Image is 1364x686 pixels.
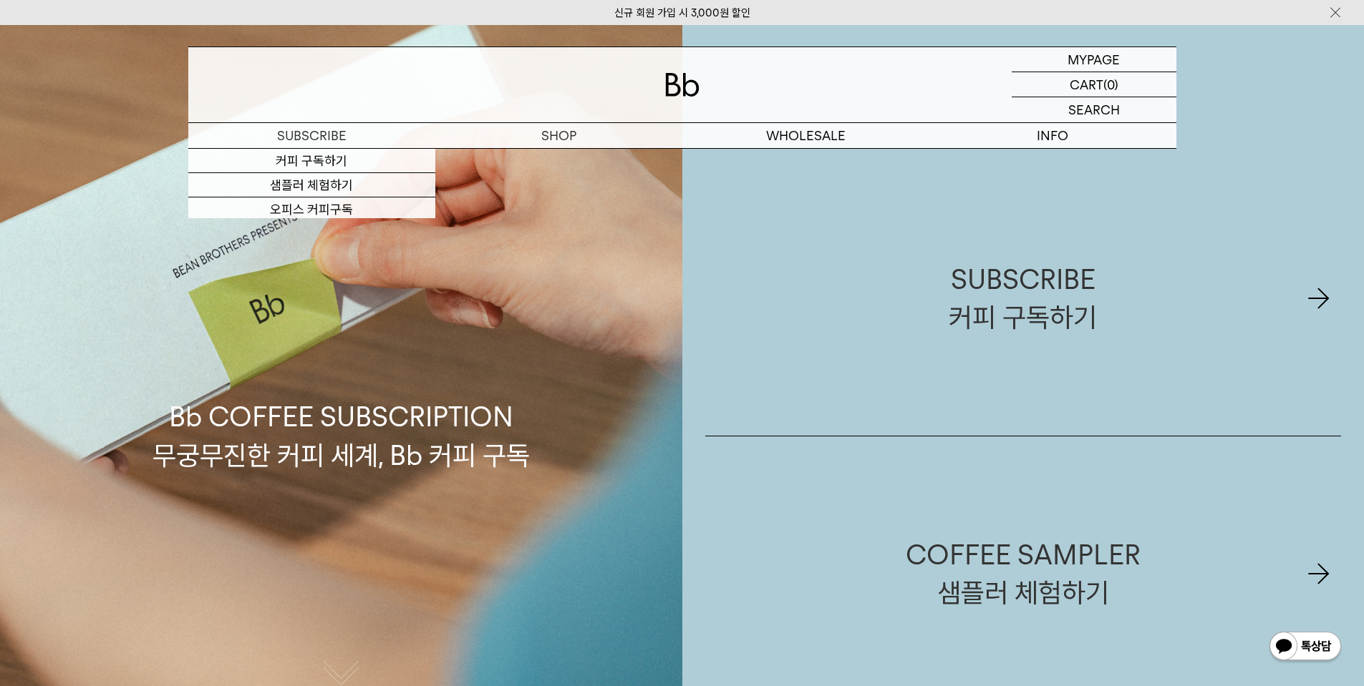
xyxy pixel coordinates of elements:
a: 신규 회원 가입 시 3,000원 할인 [614,6,750,19]
p: WHOLESALE [682,123,929,148]
p: (0) [1103,72,1118,97]
div: COFFEE SAMPLER 샘플러 체험하기 [906,536,1141,612]
a: SUBSCRIBE [188,123,435,148]
p: MYPAGE [1068,47,1120,72]
p: INFO [929,123,1176,148]
img: 로고 [665,73,700,97]
a: SHOP [435,123,682,148]
a: CART (0) [1012,72,1176,97]
img: 카카오톡 채널 1:1 채팅 버튼 [1268,630,1343,665]
a: MYPAGE [1012,47,1176,72]
div: SUBSCRIBE 커피 구독하기 [949,260,1097,336]
a: 커피 구독하기 [188,149,435,173]
a: SUBSCRIBE커피 구독하기 [705,161,1342,436]
p: SEARCH [1068,97,1120,122]
a: 샘플러 체험하기 [188,173,435,197]
p: Bb COFFEE SUBSCRIPTION 무궁무진한 커피 세계, Bb 커피 구독 [153,262,530,474]
a: 오피스 커피구독 [188,197,435,222]
p: CART [1070,72,1103,97]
